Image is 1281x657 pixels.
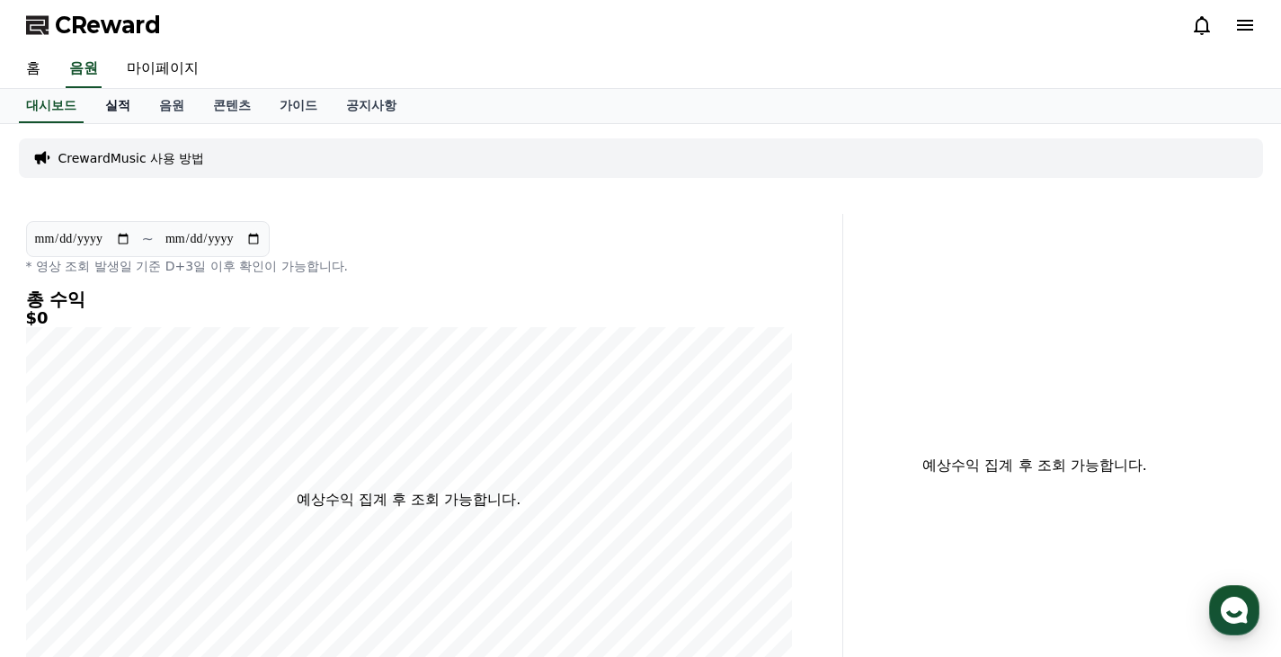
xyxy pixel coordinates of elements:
h5: $0 [26,309,792,327]
a: 마이페이지 [112,50,213,88]
a: 콘텐츠 [199,89,265,123]
p: 예상수익 집계 후 조회 가능합니다. [858,455,1213,476]
a: 음원 [66,50,102,88]
span: 설정 [278,535,299,549]
a: CReward [26,11,161,40]
a: 음원 [145,89,199,123]
a: 실적 [91,89,145,123]
p: * 영상 조회 발생일 기준 D+3일 이후 확인이 가능합니다. [26,257,792,275]
span: CReward [55,11,161,40]
a: 가이드 [265,89,332,123]
a: CrewardMusic 사용 방법 [58,149,205,167]
a: 홈 [5,508,119,553]
h4: 총 수익 [26,289,792,309]
p: 예상수익 집계 후 조회 가능합니다. [297,489,520,511]
a: 설정 [232,508,345,553]
a: 홈 [12,50,55,88]
a: 대시보드 [19,89,84,123]
span: 홈 [57,535,67,549]
span: 대화 [165,536,186,550]
a: 대화 [119,508,232,553]
p: ~ [142,228,154,250]
a: 공지사항 [332,89,411,123]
